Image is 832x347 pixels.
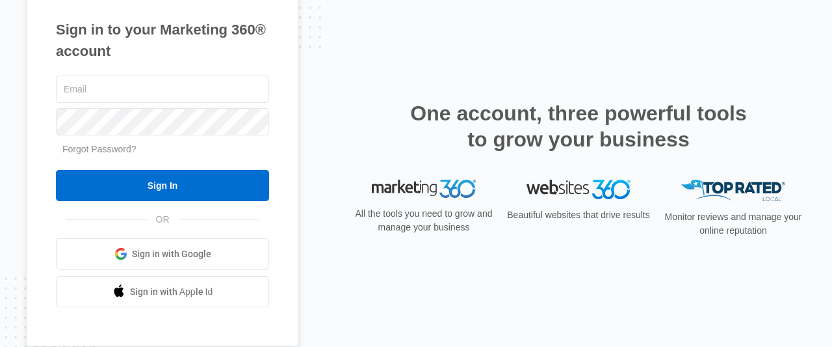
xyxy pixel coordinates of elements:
span: OR [147,213,179,227]
a: Sign in with Google [56,238,269,270]
span: Sign in with Apple Id [130,285,213,299]
input: Email [56,76,269,103]
span: Sign in with Google [132,247,211,261]
p: Beautiful websites that drive results [506,208,651,222]
p: All the tools you need to grow and manage your business [351,207,497,234]
img: Websites 360 [526,180,630,199]
input: Sign In [56,170,269,201]
h2: One account, three powerful tools to grow your business [406,100,751,152]
a: Sign in with Apple Id [56,276,269,307]
a: Forgot Password? [62,144,136,154]
h1: Sign in to your Marketing 360® account [56,19,269,62]
img: Marketing 360 [372,180,476,198]
img: Top Rated Local [681,180,785,201]
p: Monitor reviews and manage your online reputation [660,210,806,238]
